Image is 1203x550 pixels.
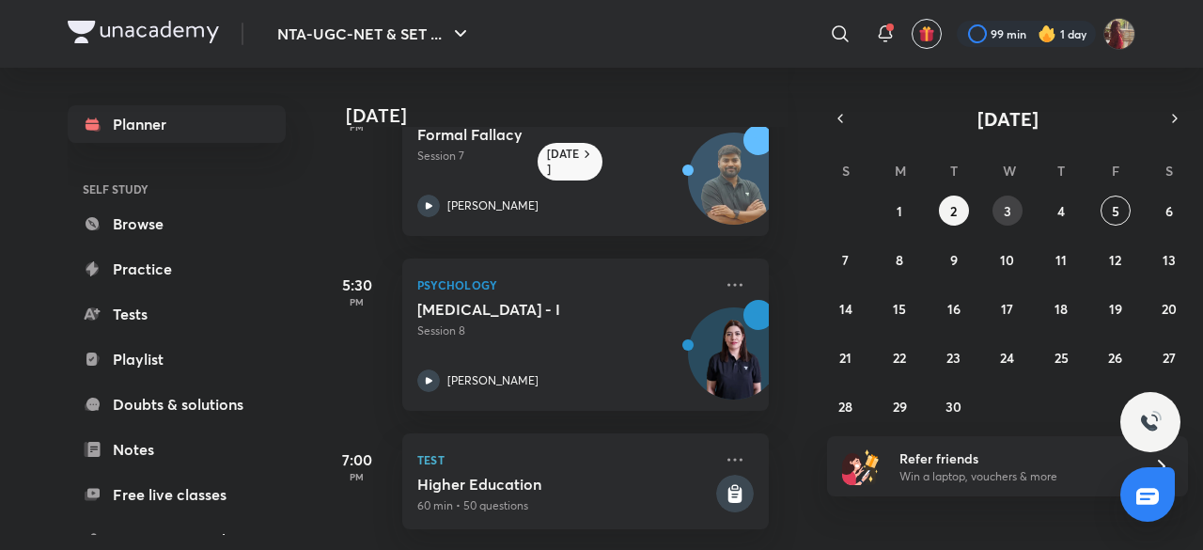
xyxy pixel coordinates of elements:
[950,162,958,180] abbr: Tuesday
[1000,349,1014,367] abbr: September 24, 2025
[1101,342,1131,372] button: September 26, 2025
[912,19,942,49] button: avatar
[689,318,779,408] img: Avatar
[417,274,712,296] p: Psychology
[896,251,903,269] abbr: September 8, 2025
[68,21,219,43] img: Company Logo
[1046,244,1076,275] button: September 11, 2025
[893,300,906,318] abbr: September 15, 2025
[68,340,286,378] a: Playlist
[1109,300,1122,318] abbr: September 19, 2025
[853,105,1162,132] button: [DATE]
[1109,251,1121,269] abbr: September 12, 2025
[547,147,580,177] h6: [DATE]
[68,205,286,243] a: Browse
[1112,202,1119,220] abbr: September 5, 2025
[1154,196,1184,226] button: September 6, 2025
[417,300,651,319] h5: Neuropsychological Tests - I
[831,293,861,323] button: September 14, 2025
[1162,300,1177,318] abbr: September 20, 2025
[266,15,483,53] button: NTA-UGC-NET & SET ...
[1004,202,1011,220] abbr: September 3, 2025
[1101,196,1131,226] button: September 5, 2025
[884,293,914,323] button: September 15, 2025
[320,296,395,307] p: PM
[320,274,395,296] h5: 5:30
[447,197,539,214] p: [PERSON_NAME]
[1154,244,1184,275] button: September 13, 2025
[1112,162,1119,180] abbr: Friday
[897,202,902,220] abbr: September 1, 2025
[939,293,969,323] button: September 16, 2025
[947,300,961,318] abbr: September 16, 2025
[1055,251,1067,269] abbr: September 11, 2025
[1154,293,1184,323] button: September 20, 2025
[1103,18,1135,50] img: Srishti Sharma
[320,471,395,482] p: PM
[842,448,880,485] img: referral
[1003,162,1016,180] abbr: Wednesday
[899,448,1131,468] h6: Refer friends
[992,293,1023,323] button: September 17, 2025
[950,202,957,220] abbr: September 2, 2025
[417,148,712,165] p: Session 7
[68,385,286,423] a: Doubts & solutions
[1001,300,1013,318] abbr: September 17, 2025
[1055,349,1069,367] abbr: September 25, 2025
[68,431,286,468] a: Notes
[839,349,851,367] abbr: September 21, 2025
[1057,202,1065,220] abbr: September 4, 2025
[417,475,712,494] h5: Higher Education
[1163,349,1176,367] abbr: September 27, 2025
[939,391,969,421] button: September 30, 2025
[417,322,712,339] p: Session 8
[1163,251,1176,269] abbr: September 13, 2025
[945,398,961,416] abbr: September 30, 2025
[992,196,1023,226] button: September 3, 2025
[1046,293,1076,323] button: September 18, 2025
[939,196,969,226] button: September 2, 2025
[918,25,935,42] img: avatar
[1165,162,1173,180] abbr: Saturday
[1154,342,1184,372] button: September 27, 2025
[950,251,958,269] abbr: September 9, 2025
[320,448,395,471] h5: 7:00
[68,21,219,48] a: Company Logo
[842,162,850,180] abbr: Sunday
[893,349,906,367] abbr: September 22, 2025
[1055,300,1068,318] abbr: September 18, 2025
[899,468,1131,485] p: Win a laptop, vouchers & more
[992,244,1023,275] button: September 10, 2025
[68,105,286,143] a: Planner
[1139,411,1162,433] img: ttu
[68,173,286,205] h6: SELF STUDY
[346,104,788,127] h4: [DATE]
[1165,202,1173,220] abbr: September 6, 2025
[939,244,969,275] button: September 9, 2025
[946,349,961,367] abbr: September 23, 2025
[893,398,907,416] abbr: September 29, 2025
[1046,196,1076,226] button: September 4, 2025
[884,244,914,275] button: September 8, 2025
[842,251,849,269] abbr: September 7, 2025
[839,300,852,318] abbr: September 14, 2025
[977,106,1039,132] span: [DATE]
[939,342,969,372] button: September 23, 2025
[884,391,914,421] button: September 29, 2025
[417,497,712,514] p: 60 min • 50 questions
[831,391,861,421] button: September 28, 2025
[1046,342,1076,372] button: September 25, 2025
[1101,244,1131,275] button: September 12, 2025
[895,162,906,180] abbr: Monday
[992,342,1023,372] button: September 24, 2025
[1038,24,1056,43] img: streak
[68,250,286,288] a: Practice
[1101,293,1131,323] button: September 19, 2025
[884,196,914,226] button: September 1, 2025
[1108,349,1122,367] abbr: September 26, 2025
[689,143,779,233] img: Avatar
[1057,162,1065,180] abbr: Thursday
[417,125,651,144] h5: Formal Fallacy
[68,295,286,333] a: Tests
[831,244,861,275] button: September 7, 2025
